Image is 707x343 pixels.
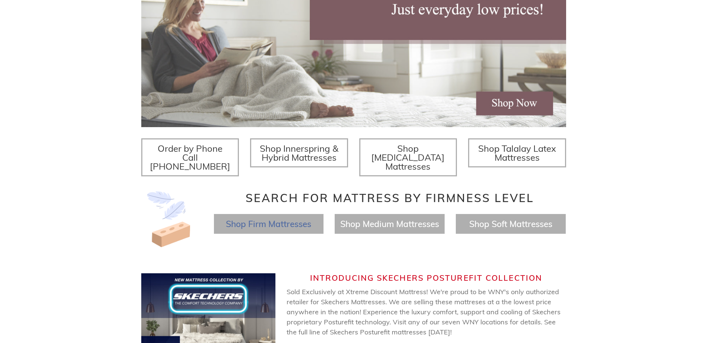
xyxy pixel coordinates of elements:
a: Shop [MEDICAL_DATA] Mattresses [359,138,457,176]
a: Shop Talalay Latex Mattresses [468,138,566,167]
span: Shop [MEDICAL_DATA] Mattresses [371,143,445,172]
img: Image-of-brick- and-feather-representing-firm-and-soft-feel [141,191,197,247]
span: Search for Mattress by Firmness Level [246,191,534,205]
a: Shop Innerspring & Hybrid Mattresses [250,138,348,167]
span: Order by Phone Call [PHONE_NUMBER] [150,143,230,172]
a: Order by Phone Call [PHONE_NUMBER] [141,138,239,176]
a: Shop Firm Mattresses [226,218,311,229]
a: Shop Medium Mattresses [340,218,439,229]
span: Shop Innerspring & Hybrid Mattresses [260,143,338,163]
span: Introducing Skechers Posturefit Collection [310,273,542,283]
span: Shop Talalay Latex Mattresses [478,143,556,163]
a: Shop Soft Mattresses [469,218,552,229]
